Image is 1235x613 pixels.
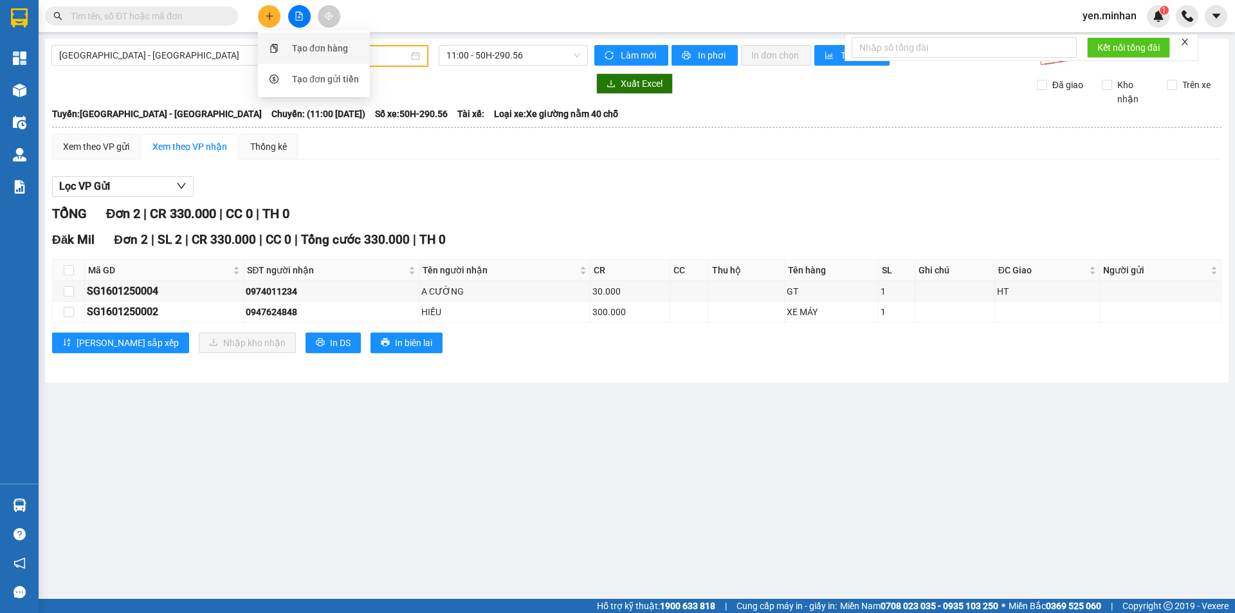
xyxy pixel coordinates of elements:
[621,77,663,91] span: Xuất Excel
[330,336,351,350] span: In DS
[413,232,416,247] span: |
[607,79,616,89] span: download
[292,72,359,86] div: Tạo đơn gửi tiền
[52,333,189,353] button: sort-ascending[PERSON_NAME] sắp xếp
[1153,10,1164,22] img: icon-new-feature
[736,599,837,613] span: Cung cấp máy in - giấy in:
[13,116,26,129] img: warehouse-icon
[597,599,715,613] span: Hỗ trợ kỹ thuật:
[381,338,390,348] span: printer
[185,232,188,247] span: |
[1112,78,1157,106] span: Kho nhận
[192,232,256,247] span: CR 330.000
[1182,10,1193,22] img: phone-icon
[14,557,26,569] span: notification
[87,283,241,299] div: SG1601250004
[295,12,304,21] span: file-add
[881,284,913,298] div: 1
[266,232,291,247] span: CC 0
[14,528,26,540] span: question-circle
[375,107,448,121] span: Số xe: 50H-290.56
[590,260,670,281] th: CR
[1211,10,1222,22] span: caret-down
[52,232,95,247] span: Đăk Mil
[814,45,890,66] button: bar-chartThống kê
[1097,41,1160,55] span: Kết nối tổng đài
[787,305,877,319] div: XE MÁY
[85,302,244,322] td: SG1601250002
[1009,599,1101,613] span: Miền Bắc
[879,260,915,281] th: SL
[52,109,262,119] b: Tuyến: [GEOGRAPHIC_DATA] - [GEOGRAPHIC_DATA]
[14,586,26,598] span: message
[306,333,361,353] button: printerIn DS
[698,48,727,62] span: In phơi
[881,305,913,319] div: 1
[318,5,340,28] button: aim
[787,284,877,298] div: GT
[250,140,287,154] div: Thống kê
[270,75,279,84] span: dollar-circle
[265,12,274,21] span: plus
[13,51,26,65] img: dashboard-icon
[11,8,28,28] img: logo-vxr
[226,206,253,221] span: CC 0
[258,5,280,28] button: plus
[292,41,348,55] div: Tạo đơn hàng
[199,333,296,353] button: downloadNhập kho nhận
[998,263,1087,277] span: ĐC Giao
[915,260,995,281] th: Ghi chú
[152,140,227,154] div: Xem theo VP nhận
[1103,263,1208,277] span: Người gửi
[71,9,223,23] input: Tìm tên, số ĐT hoặc mã đơn
[59,178,110,194] span: Lọc VP Gửi
[143,206,147,221] span: |
[256,206,259,221] span: |
[150,206,216,221] span: CR 330.000
[421,284,588,298] div: A CƯỜNG
[259,232,262,247] span: |
[59,46,307,65] span: Sài Gòn - Đắk Nông
[77,336,179,350] span: [PERSON_NAME] sắp xếp
[262,206,289,221] span: TH 0
[316,338,325,348] span: printer
[1160,6,1169,15] sup: 1
[852,37,1077,58] input: Nhập số tổng đài
[741,45,811,66] button: In đơn chọn
[494,107,618,121] span: Loại xe: Xe giường nằm 40 chỗ
[1111,599,1113,613] span: |
[605,51,616,61] span: sync
[1047,78,1088,92] span: Đã giao
[725,599,727,613] span: |
[52,206,87,221] span: TỔNG
[106,206,140,221] span: Đơn 2
[13,499,26,512] img: warehouse-icon
[1087,37,1170,58] button: Kết nối tổng đài
[592,305,668,319] div: 300.000
[1177,78,1216,92] span: Trên xe
[370,333,443,353] button: printerIn biên lai
[13,84,26,97] img: warehouse-icon
[288,5,311,28] button: file-add
[270,44,279,53] span: snippets
[423,263,577,277] span: Tên người nhận
[421,305,588,319] div: HIẾU
[660,601,715,611] strong: 1900 633 818
[13,148,26,161] img: warehouse-icon
[247,263,406,277] span: SĐT người nhận
[88,263,230,277] span: Mã GD
[295,232,298,247] span: |
[446,46,580,65] span: 11:00 - 50H-290.56
[244,281,419,302] td: 0974011234
[785,260,879,281] th: Tên hàng
[419,232,446,247] span: TH 0
[151,232,154,247] span: |
[271,107,365,121] span: Chuyến: (11:00 [DATE])
[52,176,194,197] button: Lọc VP Gửi
[301,232,410,247] span: Tổng cước 330.000
[1180,37,1189,46] span: close
[324,12,333,21] span: aim
[682,51,693,61] span: printer
[596,73,673,94] button: downloadXuất Excel
[1002,603,1005,608] span: ⚪️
